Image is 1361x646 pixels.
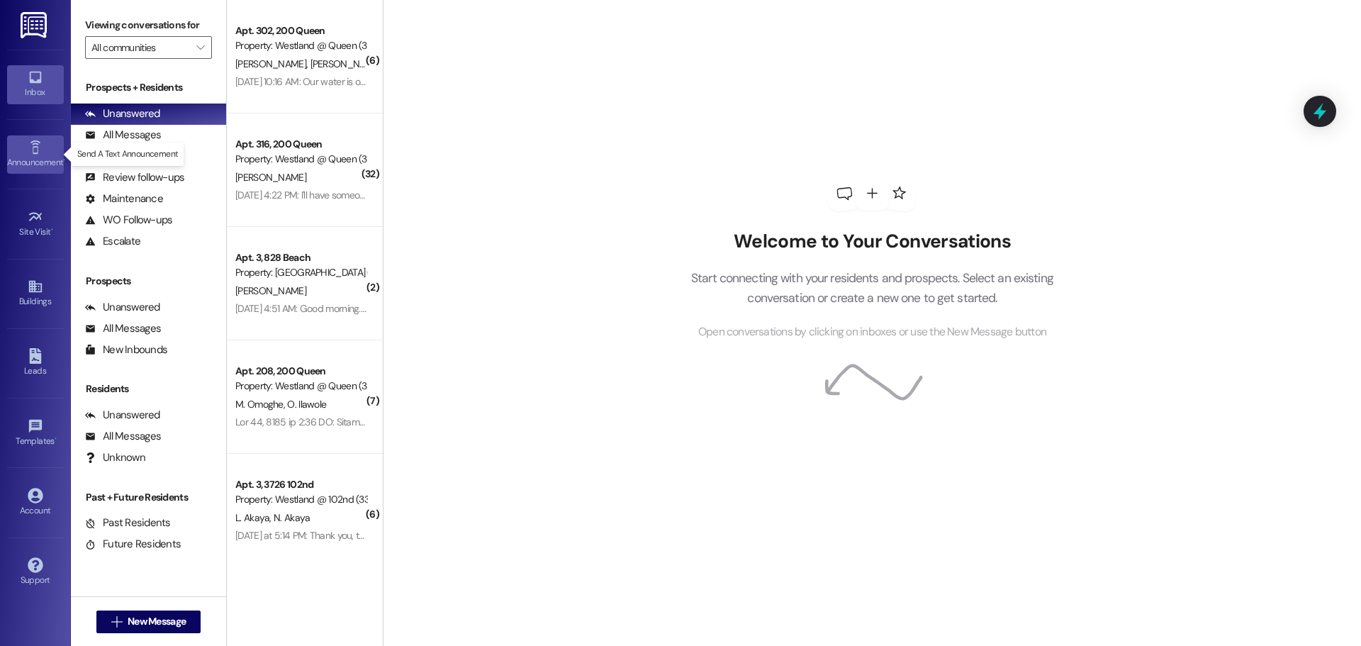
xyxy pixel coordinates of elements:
div: Property: Westland @ Queen (3266) [235,38,366,53]
span: O. Ilawole [287,398,326,411]
button: New Message [96,611,201,633]
span: N. Akaya [274,511,310,524]
i:  [111,616,122,628]
div: All Messages [85,321,161,336]
div: WO Follow-ups [85,213,172,228]
div: Prospects + Residents [71,80,226,95]
label: Viewing conversations for [85,14,212,36]
div: Future Residents [85,537,181,552]
div: Unanswered [85,300,160,315]
span: [PERSON_NAME] [235,171,306,184]
a: Account [7,484,64,522]
div: Property: Westland @ 102nd (3307) [235,492,366,507]
div: Apt. 3, 3726 102nd [235,477,366,492]
span: M. Omoghe [235,398,287,411]
div: Apt. 3, 828 Beach [235,250,366,265]
p: Start connecting with your residents and prospects. Select an existing conversation or create a n... [669,268,1075,308]
input: All communities [91,36,189,59]
div: Apt. 302, 200 Queen [235,23,366,38]
i:  [196,42,204,53]
p: Send A Text Announcement [77,148,179,160]
div: Maintenance [85,191,163,206]
div: Prospects [71,274,226,289]
span: L. Akaya [235,511,274,524]
div: Unanswered [85,408,160,423]
span: [PERSON_NAME] [235,57,310,70]
div: All Messages [85,128,161,143]
span: • [51,225,53,235]
div: Past Residents [85,516,171,530]
div: Property: [GEOGRAPHIC_DATA] ([STREET_ADDRESS]) (3280) [235,265,366,280]
div: Property: Westland @ Queen (3266) [235,379,366,394]
div: Unanswered [85,106,160,121]
span: • [55,434,57,444]
div: Unknown [85,450,145,465]
div: Past + Future Residents [71,490,226,505]
a: Support [7,553,64,591]
a: Templates • [7,414,64,452]
div: [DATE] at 5:14 PM: Thank you, that is the person that we let park in our space property. I will l... [235,529,695,542]
div: Review follow-ups [85,170,184,185]
span: New Message [128,614,186,629]
div: [DATE] 4:51 AM: Good morning. Can u schedule an appointment with me. I wanna talk to u about movi... [235,302,960,315]
h2: Welcome to Your Conversations [669,230,1075,253]
div: New Inbounds [85,343,167,357]
div: Residents [71,382,226,396]
a: Buildings [7,274,64,313]
a: Leads [7,344,64,382]
div: Apt. 316, 200 Queen [235,137,366,152]
span: Open conversations by clicking on inboxes or use the New Message button [698,323,1046,341]
div: [DATE] 10:16 AM: Our water is off... [235,75,371,88]
div: Apt. 208, 200 Queen [235,364,366,379]
div: Property: Westland @ Queen (3266) [235,152,366,167]
div: Escalate [85,234,140,249]
img: ResiDesk Logo [21,12,50,38]
span: • [63,155,65,165]
span: [PERSON_NAME] [310,57,381,70]
span: [PERSON_NAME] [235,284,306,297]
a: Inbox [7,65,64,104]
a: Site Visit • [7,205,64,243]
div: [DATE] 4:22 PM: I'll have someone else contact your team from now on. [235,189,523,201]
div: All Messages [85,429,161,444]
